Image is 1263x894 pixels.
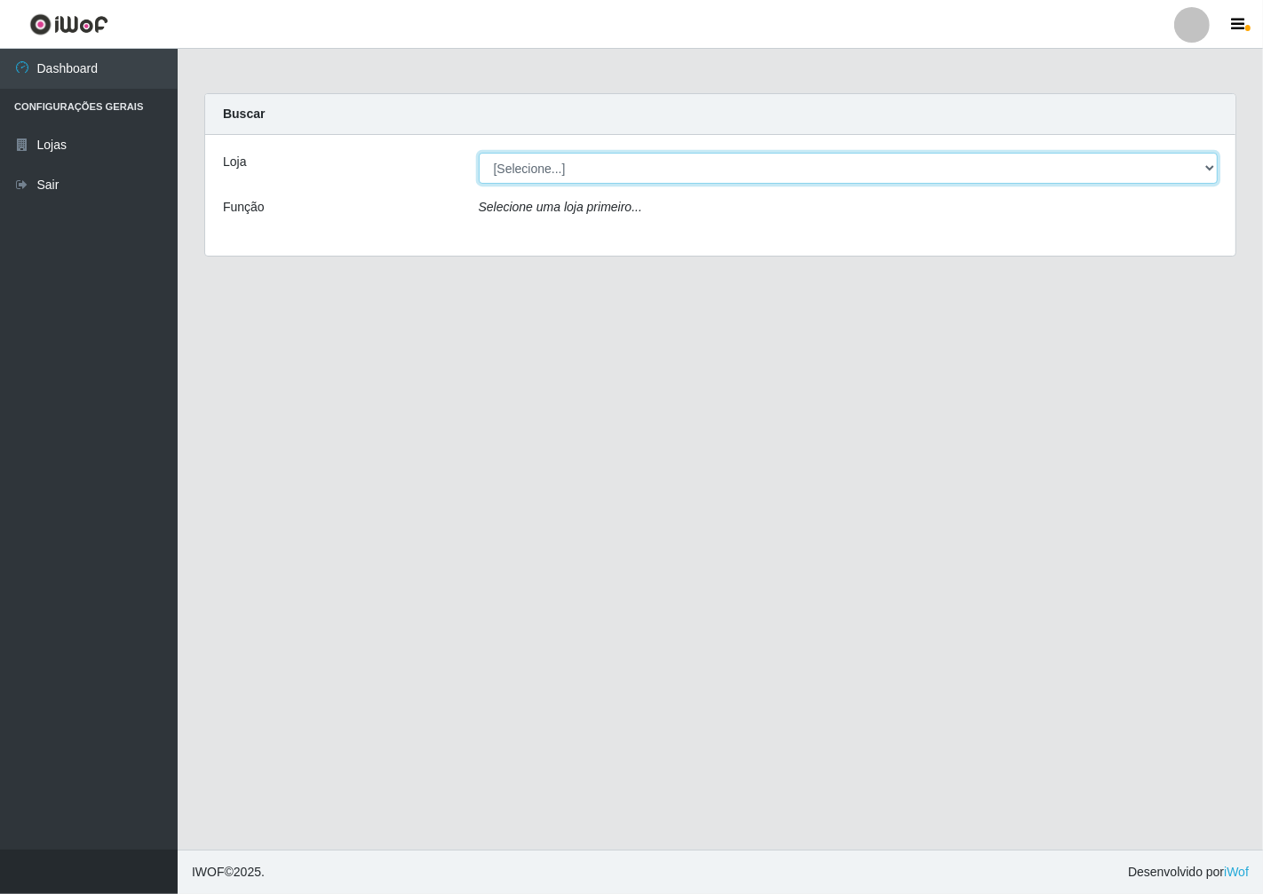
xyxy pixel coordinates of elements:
img: CoreUI Logo [29,13,108,36]
i: Selecione uma loja primeiro... [479,200,642,214]
span: © 2025 . [192,863,265,882]
label: Loja [223,153,246,171]
span: Desenvolvido por [1128,863,1249,882]
strong: Buscar [223,107,265,121]
label: Função [223,198,265,217]
a: iWof [1224,865,1249,879]
span: IWOF [192,865,225,879]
